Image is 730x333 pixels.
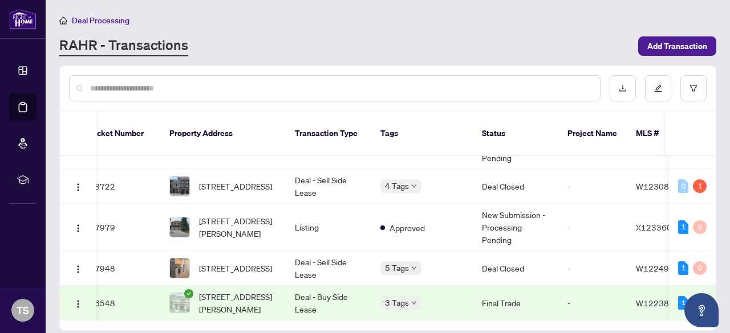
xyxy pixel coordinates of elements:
span: 4 Tags [385,179,409,192]
span: [STREET_ADDRESS] [199,262,272,274]
span: TS [17,302,29,318]
div: 1 [678,296,688,310]
td: - [558,251,627,286]
span: download [619,84,627,92]
th: Transaction Type [286,112,371,156]
td: 47948 [80,251,160,286]
img: Logo [74,299,83,309]
th: Status [473,112,558,156]
td: Listing [286,204,371,251]
div: 0 [693,220,707,234]
img: logo [9,9,36,30]
td: - [558,286,627,320]
img: thumbnail-img [170,176,189,196]
td: - [558,204,627,251]
span: down [411,183,417,189]
span: Approved [390,221,425,234]
td: Deal - Buy Side Lease [286,286,371,320]
button: Logo [69,177,87,195]
td: - [558,169,627,204]
span: Deal Processing [72,15,129,26]
span: 3 Tags [385,296,409,309]
img: thumbnail-img [170,258,189,278]
span: X12336052 [636,222,682,232]
td: Deal - Sell Side Lease [286,251,371,286]
button: Logo [69,294,87,312]
img: thumbnail-img [170,293,189,313]
td: Deal - Sell Side Lease [286,169,371,204]
span: [STREET_ADDRESS][PERSON_NAME] [199,215,277,240]
a: RAHR - Transactions [59,36,188,56]
button: Open asap [684,293,719,327]
span: W12249020 [636,263,684,273]
td: New Submission - Processing Pending [473,204,558,251]
div: 1 [693,179,707,193]
button: filter [680,75,707,101]
button: download [610,75,636,101]
img: Logo [74,224,83,233]
th: Tags [371,112,473,156]
span: Add Transaction [647,37,707,55]
span: 5 Tags [385,261,409,274]
button: Logo [69,259,87,277]
th: Ticket Number [80,112,160,156]
span: check-circle [184,289,193,298]
span: [STREET_ADDRESS] [199,180,272,192]
span: down [411,265,417,271]
span: W12238651 [636,298,684,308]
div: 0 [678,179,688,193]
th: Project Name [558,112,627,156]
div: 1 [678,220,688,234]
img: Logo [74,183,83,192]
td: 46548 [80,286,160,320]
span: [STREET_ADDRESS][PERSON_NAME] [199,290,277,315]
button: edit [645,75,671,101]
img: Logo [74,265,83,274]
th: MLS # [627,112,695,156]
td: Deal Closed [473,169,558,204]
span: W12308835 [636,181,684,191]
span: edit [654,84,662,92]
td: 47979 [80,204,160,251]
td: Deal Closed [473,251,558,286]
span: filter [690,84,697,92]
img: thumbnail-img [170,217,189,237]
button: Logo [69,218,87,236]
td: Final Trade [473,286,558,320]
button: Add Transaction [638,36,716,56]
th: Property Address [160,112,286,156]
div: 0 [693,261,707,275]
span: home [59,17,67,24]
td: 48722 [80,169,160,204]
div: 1 [678,261,688,275]
span: down [411,300,417,306]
